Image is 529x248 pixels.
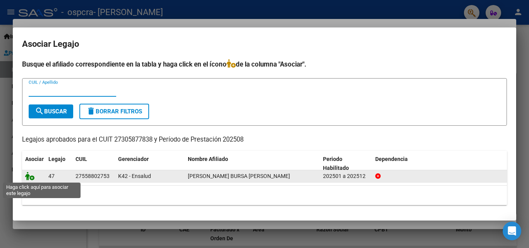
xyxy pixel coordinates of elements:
[48,173,55,179] span: 47
[118,173,151,179] span: K42 - Ensalud
[72,151,115,176] datatable-header-cell: CUIL
[76,172,110,181] div: 27558802753
[22,151,45,176] datatable-header-cell: Asociar
[375,156,408,162] span: Dependencia
[79,104,149,119] button: Borrar Filtros
[372,151,507,176] datatable-header-cell: Dependencia
[503,222,521,240] div: Open Intercom Messenger
[323,156,349,171] span: Periodo Habilitado
[188,156,228,162] span: Nombre Afiliado
[22,186,507,205] div: 1 registros
[48,156,65,162] span: Legajo
[323,172,369,181] div: 202501 a 202512
[115,151,185,176] datatable-header-cell: Gerenciador
[86,106,96,116] mat-icon: delete
[118,156,149,162] span: Gerenciador
[22,135,507,145] p: Legajos aprobados para el CUIT 27305877838 y Período de Prestación 202508
[45,151,72,176] datatable-header-cell: Legajo
[76,156,87,162] span: CUIL
[22,37,507,51] h2: Asociar Legajo
[185,151,320,176] datatable-header-cell: Nombre Afiliado
[22,59,507,69] h4: Busque el afiliado correspondiente en la tabla y haga click en el ícono de la columna "Asociar".
[86,108,142,115] span: Borrar Filtros
[35,106,44,116] mat-icon: search
[25,156,44,162] span: Asociar
[188,173,290,179] span: GARNICA BURSA FRANCESCA BELEN
[29,104,73,118] button: Buscar
[320,151,372,176] datatable-header-cell: Periodo Habilitado
[35,108,67,115] span: Buscar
